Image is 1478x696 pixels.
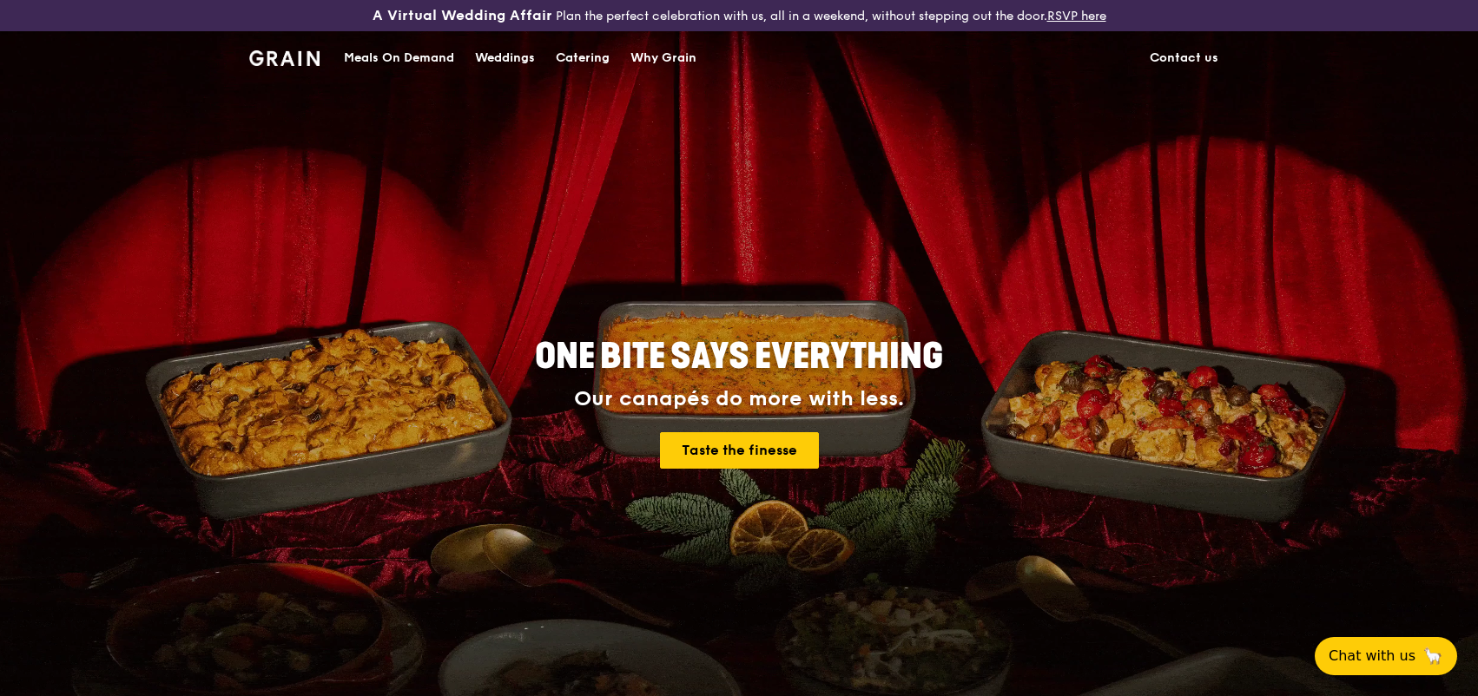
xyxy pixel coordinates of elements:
[556,32,610,84] div: Catering
[475,32,535,84] div: Weddings
[535,336,943,378] span: ONE BITE SAYS EVERYTHING
[1422,646,1443,666] span: 🦙
[249,30,320,82] a: GrainGrain
[344,32,454,84] div: Meals On Demand
[426,387,1052,411] div: Our canapés do more with less.
[1329,646,1415,666] span: Chat with us
[630,32,696,84] div: Why Grain
[660,432,819,469] a: Taste the finesse
[465,32,545,84] a: Weddings
[545,32,620,84] a: Catering
[1315,637,1457,675] button: Chat with us🦙
[247,7,1232,24] div: Plan the perfect celebration with us, all in a weekend, without stepping out the door.
[620,32,707,84] a: Why Grain
[373,7,552,24] h3: A Virtual Wedding Affair
[1139,32,1229,84] a: Contact us
[1047,9,1106,23] a: RSVP here
[249,50,320,66] img: Grain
